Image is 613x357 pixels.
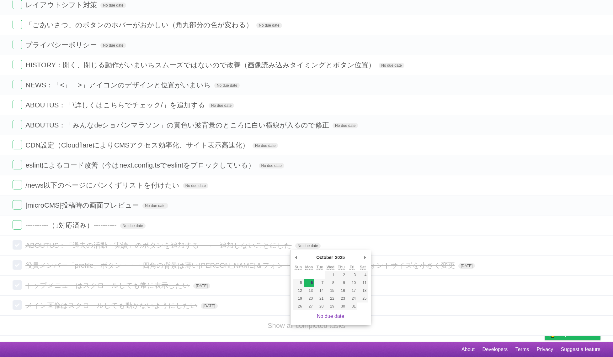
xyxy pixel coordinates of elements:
[336,279,347,287] button: 9
[25,81,212,89] span: NEWS：「<」「>」アイコンのデザインと位置がいまいち
[336,295,347,303] button: 23
[259,163,284,168] span: No due date
[295,243,321,249] span: No due date
[214,83,240,88] span: No due date
[561,344,600,355] a: Suggest a feature
[293,253,299,262] button: Previous Month
[314,287,325,295] button: 14
[293,295,304,303] button: 19
[325,295,336,303] button: 22
[461,344,475,355] a: About
[315,253,334,262] div: October
[347,295,357,303] button: 24
[325,279,336,287] button: 8
[13,240,22,250] label: Done
[357,287,368,295] button: 18
[295,265,302,270] abbr: Sunday
[13,280,22,290] label: Done
[325,287,336,295] button: 15
[325,303,336,310] button: 29
[193,283,210,289] span: [DATE]
[336,271,347,279] button: 2
[25,1,99,9] span: レイアウトシフト対策
[13,180,22,189] label: Done
[304,279,314,287] button: 6
[100,3,126,8] span: No due date
[25,61,377,69] span: HISTORY：開く、閉じる動作がいまいちスムーズではないので改善（画像読み込みタイミングとボタン位置）
[336,303,347,310] button: 30
[183,183,208,189] span: No due date
[13,40,22,49] label: Done
[357,271,368,279] button: 4
[25,181,181,189] span: /news以下のページにパンくずリストを付けたい
[25,101,207,109] span: ABOUTUS：「\詳しくはこちらでチェック/」を追加する
[325,271,336,279] button: 1
[120,223,146,229] span: No due date
[558,329,597,340] span: Buy me a coffee
[317,313,344,319] a: No due date
[209,103,234,108] span: No due date
[357,279,368,287] button: 11
[347,279,357,287] button: 10
[293,303,304,310] button: 26
[25,161,257,169] span: eslintによるコード改善（今はnext.config.tsでeslintをブロックしている）
[13,300,22,310] label: Done
[293,279,304,287] button: 5
[336,287,347,295] button: 16
[13,220,22,230] label: Done
[253,143,278,148] span: No due date
[338,265,345,270] abbr: Thursday
[25,282,191,289] span: トップメニューはスクロールしても常に表示したい
[362,253,368,262] button: Next Month
[268,322,345,329] a: Show all completed tasks
[25,221,118,229] span: ----------（↓対応済み）----------
[349,265,354,270] abbr: Friday
[379,63,404,68] span: No due date
[360,265,366,270] abbr: Saturday
[304,287,314,295] button: 13
[317,265,323,270] abbr: Tuesday
[13,140,22,149] label: Done
[13,160,22,169] label: Done
[305,265,313,270] abbr: Monday
[327,265,334,270] abbr: Wednesday
[347,303,357,310] button: 31
[13,20,22,29] label: Done
[13,200,22,210] label: Done
[13,100,22,109] label: Done
[25,121,331,129] span: ABOUTUS：「みんなdeショパンマラソン」の黄色い波背景のところに白い横線が入るので修正
[100,43,126,48] span: No due date
[25,21,254,29] span: 「ごあいさつ」のボタンのホバーがおかしい（角丸部分の色が変わる）
[25,261,456,269] span: 役員メンバー「profile」ボタン・・・四角の背景は薄い[PERSON_NAME]＆フォントはもう少し細いものorフォントサイズを小さく変更
[347,287,357,295] button: 17
[314,303,325,310] button: 28
[304,295,314,303] button: 20
[13,260,22,270] label: Done
[304,303,314,310] button: 27
[347,271,357,279] button: 3
[256,23,282,28] span: No due date
[201,303,218,309] span: [DATE]
[13,60,22,69] label: Done
[25,302,199,309] span: メイン画像はスクロールしても動かないようにしたい
[25,241,293,249] span: ABOUTUS：「過去の活動・実績」のボタンを追加する → 追加しないことにした
[13,80,22,89] label: Done
[333,123,358,128] span: No due date
[13,120,22,129] label: Done
[25,201,141,209] span: [microCMS]投稿時の画面プレビュー
[25,141,251,149] span: CDN設定（CloudflareによりCMSアクセス効率化、サイト表示高速化）
[458,263,475,269] span: [DATE]
[314,295,325,303] button: 21
[515,344,529,355] a: Terms
[357,295,368,303] button: 25
[25,41,99,49] span: プライバシーポリシー
[537,344,553,355] a: Privacy
[334,253,346,262] div: 2025
[482,344,508,355] a: Developers
[314,279,325,287] button: 7
[293,287,304,295] button: 12
[142,203,168,209] span: No due date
